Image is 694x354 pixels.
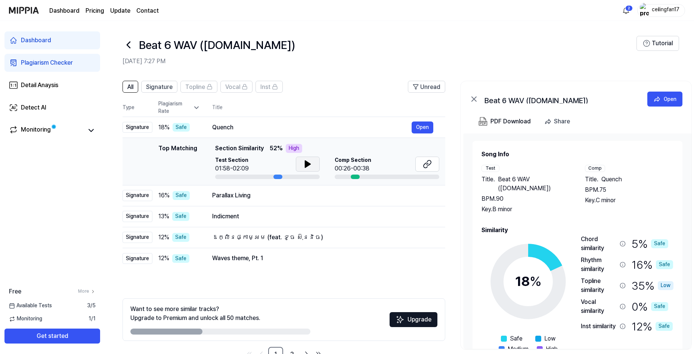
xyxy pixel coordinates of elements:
a: Pricing [86,6,104,15]
div: 5 % [632,235,668,253]
img: profile [640,3,649,18]
div: Dashboard [21,36,51,45]
div: Safe [172,233,189,242]
th: Type [123,99,152,117]
div: Safe [651,302,668,311]
div: High [286,144,302,153]
a: Monitoring [9,125,84,136]
button: profileceilingfan17 [637,4,685,17]
div: 18 [515,271,542,292]
span: Low [544,334,555,343]
span: Inst [260,83,270,92]
a: More [78,288,96,295]
button: Share [541,114,576,129]
div: Detail Anaysis [21,81,58,90]
span: Signature [146,83,173,92]
div: Quench [212,123,412,132]
span: 12 % [158,254,169,263]
div: Safe [172,254,189,263]
div: Signature [123,253,152,264]
div: Waves theme, Pt. 1 [212,254,433,263]
div: 01:58-02:09 [215,164,249,173]
button: Inst [255,81,283,93]
h2: Similarity [481,226,673,235]
span: 12 % [158,233,169,242]
span: Title . [481,175,495,193]
span: 3 / 5 [87,302,96,310]
div: 2 [625,5,633,11]
div: Safe [656,260,673,269]
span: Beat 6 WAV ([DOMAIN_NAME]) [498,175,570,193]
h1: Beat 6 WAV (mp3cut.net) [139,37,295,53]
div: Test [481,165,499,172]
div: 12 % [632,318,673,334]
div: Signature [123,211,152,222]
div: 35 % [632,277,673,295]
button: Get started [4,329,100,344]
div: PDF Download [490,117,531,126]
span: Monitoring [9,315,42,323]
button: Open [412,121,433,133]
button: Open [647,92,682,107]
div: Safe [651,239,668,248]
div: Chord similarity [581,235,617,253]
div: Top Matching [158,144,197,179]
div: Signature [123,122,152,133]
div: Safe [173,191,190,200]
div: Signature [123,232,152,243]
button: Signature [141,81,177,93]
div: 00:26-00:38 [335,164,371,173]
span: Vocal [225,83,240,92]
div: Want to see more similar tracks? Upgrade to Premium and unlock all 50 matches. [130,305,260,323]
div: Vocal similarity [581,298,617,315]
span: 18 % [158,123,170,132]
span: Quench [601,175,622,184]
div: Signature [123,190,152,201]
div: 0 % [632,298,668,315]
a: Plagiarism Checker [4,54,100,72]
span: Title . [585,175,598,184]
a: SparklesUpgrade [390,318,437,326]
span: Available Tests [9,302,52,310]
button: Topline [180,81,217,93]
a: Song InfoTestTitle.Beat 6 WAV ([DOMAIN_NAME])BPM.90Key.B minorCompTitle.QuenchBPM.75Key.C minorSi... [464,133,691,349]
span: Medium [508,345,529,354]
a: Dashboard [49,6,80,15]
span: Unread [420,83,440,92]
span: Section Similarity [215,144,264,153]
div: ceilingfan17 [651,6,680,14]
button: All [123,81,138,93]
span: Topline [185,83,205,92]
span: 16 % [158,191,170,200]
th: Title [212,99,445,117]
div: Safe [173,123,190,132]
div: Share [554,117,570,126]
span: 1 / 1 [89,315,96,323]
span: Comp Section [335,157,371,164]
a: Detail Anaysis [4,76,100,94]
div: BPM. 75 [585,185,673,194]
div: Plagiarism Rate [158,100,200,115]
button: 알림2 [620,4,632,16]
img: Sparkles [396,315,405,324]
button: PDF Download [477,114,532,129]
div: Inst similarity [581,322,617,331]
a: Contact [136,6,159,15]
button: Tutorial [636,36,679,51]
span: Test Section [215,157,249,164]
div: Low [658,281,673,290]
span: High [546,345,558,354]
a: Dashboard [4,31,100,49]
div: ឱក្លិនផ្កាម្អម (feat. ទូច ស៊ុននិច) [212,233,433,242]
a: Update [110,6,130,15]
span: All [127,83,133,92]
img: PDF Download [478,117,487,126]
button: Vocal [220,81,252,93]
span: Free [9,287,21,296]
span: Safe [510,334,523,343]
button: Unread [408,81,445,93]
span: 52 % [270,144,283,153]
div: BPM. 90 [481,194,570,203]
div: Beat 6 WAV ([DOMAIN_NAME]) [484,95,634,104]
